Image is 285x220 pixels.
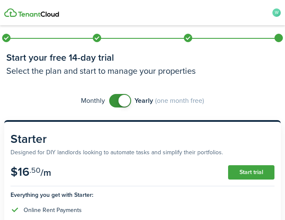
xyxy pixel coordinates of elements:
[11,148,274,157] subscription-pricing-card-description: Designed for DIY landlords looking to automate tasks and simplify their portfolios.
[24,206,82,215] div: Online Rent Payments
[6,51,279,64] h1: Start your free 14-day trial
[6,64,279,77] h3: Select the plan and start to manage your properties
[272,8,281,17] avatar-text: W
[11,163,30,180] subscription-pricing-card-price-amount: $16
[30,165,40,176] subscription-pricing-card-price-cents: .50
[11,186,274,199] subscription-pricing-card-features-title: Everything you get with Starter:
[4,8,59,17] img: Logo
[81,96,105,106] span: Monthly
[228,165,274,180] button: Start trial
[11,130,274,148] subscription-pricing-card-title: Starter
[40,166,51,180] subscription-pricing-card-price-period: /m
